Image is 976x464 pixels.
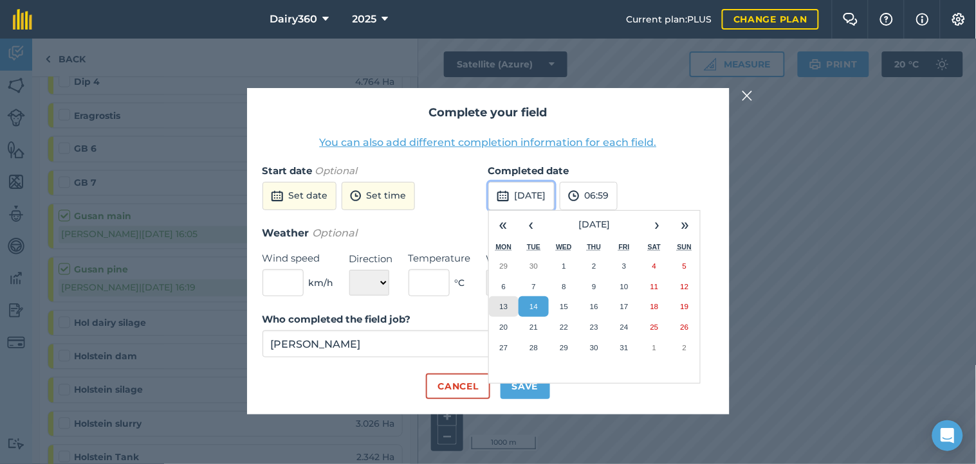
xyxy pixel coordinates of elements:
[609,256,640,276] button: October 3, 2025
[932,420,963,451] div: Open Intercom Messenger
[579,317,609,337] button: October 23, 2025
[620,302,629,310] abbr: October 17, 2025
[609,337,640,358] button: October 31, 2025
[489,317,519,337] button: October 20, 2025
[650,323,659,331] abbr: October 25, 2025
[519,296,549,317] button: October 14, 2025
[592,262,596,270] abbr: October 2, 2025
[499,262,508,270] abbr: September 29, 2025
[486,251,550,267] label: Weather
[648,243,661,251] abbr: Saturday
[497,188,510,204] img: svg+xml;base64,PD94bWwgdmVyc2lvbj0iMS4wIiBlbmNvZGluZz0idXRmLTgiPz4KPCEtLSBHZW5lcmF0b3I6IEFkb2JlIE...
[560,302,568,310] abbr: October 15, 2025
[350,188,362,204] img: svg+xml;base64,PD94bWwgdmVyc2lvbj0iMS4wIiBlbmNvZGluZz0idXRmLTgiPz4KPCEtLSBHZW5lcmF0b3I6IEFkb2JlIE...
[426,373,490,399] button: Cancel
[652,262,656,270] abbr: October 4, 2025
[489,337,519,358] button: October 27, 2025
[742,88,753,103] img: svg+xml;base64,PHN2ZyB4bWxucz0iaHR0cDovL3d3dy53My5vcmcvMjAwMC9zdmciIHdpZHRoPSIyMiIgaGVpZ2h0PSIzMC...
[342,182,415,210] button: Set time
[529,343,538,352] abbr: October 28, 2025
[672,211,700,239] button: »
[579,276,609,297] button: October 9, 2025
[519,317,549,337] button: October 21, 2025
[670,317,700,337] button: October 26, 2025
[670,296,700,317] button: October 19, 2025
[560,182,618,210] button: 06:59
[640,317,670,337] button: October 25, 2025
[590,343,598,352] abbr: October 30, 2025
[640,276,670,297] button: October 11, 2025
[309,276,334,290] span: km/h
[529,262,538,270] abbr: September 30, 2025
[271,188,284,204] img: svg+xml;base64,PD94bWwgdmVyc2lvbj0iMS4wIiBlbmNvZGluZz0idXRmLTgiPz4KPCEtLSBHZW5lcmF0b3I6IEFkb2JlIE...
[579,337,609,358] button: October 30, 2025
[527,243,540,251] abbr: Tuesday
[529,323,538,331] abbr: October 21, 2025
[609,296,640,317] button: October 17, 2025
[517,211,546,239] button: ‹
[579,296,609,317] button: October 16, 2025
[488,165,569,177] strong: Completed date
[670,256,700,276] button: October 5, 2025
[622,262,626,270] abbr: October 3, 2025
[568,188,580,204] img: svg+xml;base64,PD94bWwgdmVyc2lvbj0iMS4wIiBlbmNvZGluZz0idXRmLTgiPz4KPCEtLSBHZW5lcmF0b3I6IEFkb2JlIE...
[353,12,377,27] span: 2025
[620,323,629,331] abbr: October 24, 2025
[590,302,598,310] abbr: October 16, 2025
[546,211,643,239] button: [DATE]
[609,317,640,337] button: October 24, 2025
[262,251,334,266] label: Wind speed
[349,251,393,267] label: Direction
[488,182,555,210] button: [DATE]
[409,251,471,266] label: Temperature
[262,103,714,122] h2: Complete your field
[620,282,629,290] abbr: October 10, 2025
[560,323,568,331] abbr: October 22, 2025
[609,276,640,297] button: October 10, 2025
[532,282,536,290] abbr: October 7, 2025
[587,243,602,251] abbr: Thursday
[519,276,549,297] button: October 7, 2025
[579,256,609,276] button: October 2, 2025
[681,323,689,331] abbr: October 26, 2025
[879,13,894,26] img: A question mark icon
[626,12,712,26] span: Current plan : PLUS
[556,243,572,251] abbr: Wednesday
[529,302,538,310] abbr: October 14, 2025
[519,337,549,358] button: October 28, 2025
[843,13,858,26] img: Two speech bubbles overlapping with the left bubble in the forefront
[643,211,672,239] button: ›
[677,243,692,251] abbr: Sunday
[652,343,656,352] abbr: November 1, 2025
[502,282,506,290] abbr: October 6, 2025
[562,282,566,290] abbr: October 8, 2025
[670,337,700,358] button: November 2, 2025
[640,337,670,358] button: November 1, 2025
[590,323,598,331] abbr: October 23, 2025
[722,9,819,30] a: Change plan
[13,9,32,30] img: fieldmargin Logo
[320,135,657,150] button: You can also add different completion information for each field.
[262,182,336,210] button: Set date
[549,317,579,337] button: October 22, 2025
[262,225,714,242] h3: Weather
[499,343,508,352] abbr: October 27, 2025
[640,296,670,317] button: October 18, 2025
[650,282,659,290] abbr: October 11, 2025
[501,373,550,399] button: Save
[489,256,519,276] button: September 29, 2025
[560,343,568,352] abbr: October 29, 2025
[499,323,508,331] abbr: October 20, 2025
[549,256,579,276] button: October 1, 2025
[549,337,579,358] button: October 29, 2025
[313,227,358,239] em: Optional
[262,165,313,177] strong: Start date
[670,276,700,297] button: October 12, 2025
[562,262,566,270] abbr: October 1, 2025
[951,13,966,26] img: A cog icon
[683,343,686,352] abbr: November 2, 2025
[489,211,517,239] button: «
[519,256,549,276] button: September 30, 2025
[681,282,689,290] abbr: October 12, 2025
[650,302,659,310] abbr: October 18, 2025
